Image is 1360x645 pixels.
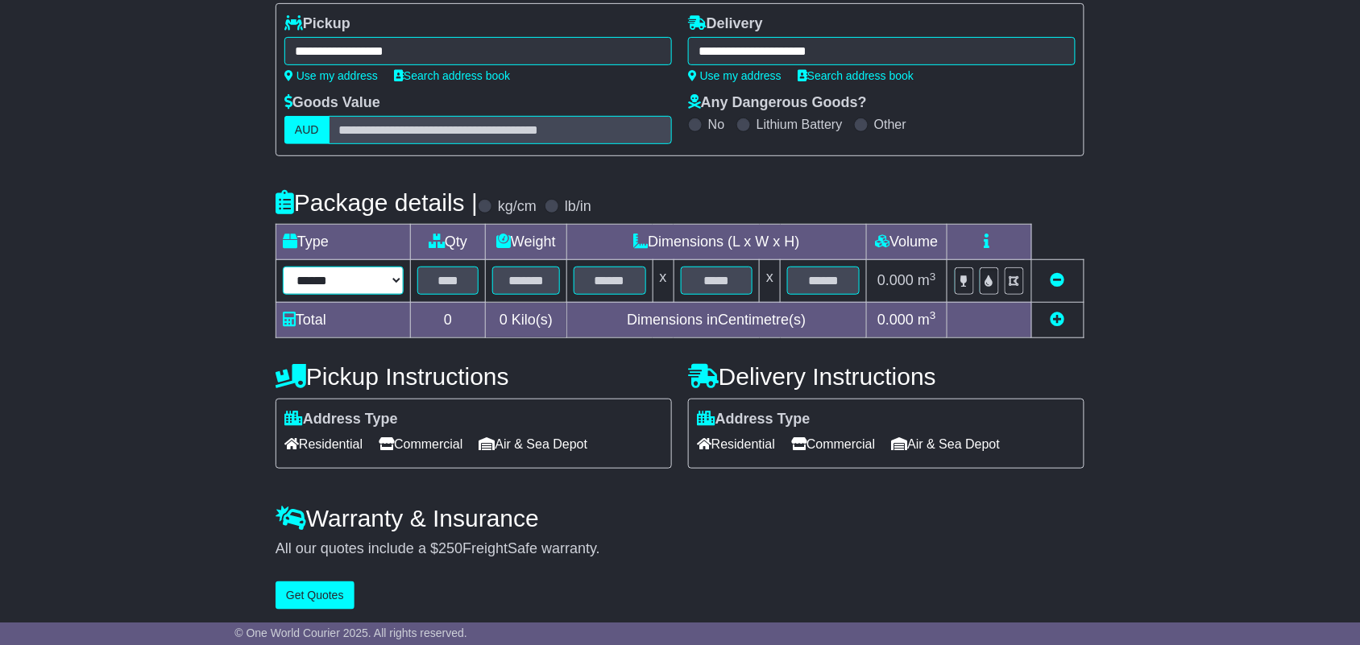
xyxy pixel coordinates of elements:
label: kg/cm [498,198,537,216]
h4: Pickup Instructions [276,363,672,390]
label: Address Type [284,411,398,428]
span: 250 [438,540,462,556]
span: Commercial [791,432,875,457]
span: © One World Courier 2025. All rights reserved. [234,626,467,639]
label: Lithium Battery [757,117,843,132]
td: Type [276,225,411,260]
h4: Delivery Instructions [688,363,1084,390]
a: Add new item [1051,312,1065,328]
span: Commercial [379,432,462,457]
td: Qty [411,225,486,260]
span: Residential [284,432,363,457]
td: Dimensions (L x W x H) [566,225,866,260]
span: Air & Sea Depot [479,432,588,457]
td: x [760,260,781,302]
h4: Warranty & Insurance [276,505,1084,531]
label: No [708,117,724,132]
span: 0.000 [877,272,914,288]
label: Address Type [697,411,811,428]
label: Goods Value [284,94,380,112]
h4: Package details | [276,189,478,216]
label: AUD [284,116,330,144]
td: Weight [486,225,567,260]
td: Total [276,302,411,337]
sup: 3 [930,309,936,321]
button: Get Quotes [276,581,355,610]
a: Search address book [394,69,510,82]
label: Other [874,117,906,132]
td: 0 [411,302,486,337]
span: 0.000 [877,312,914,328]
td: Kilo(s) [486,302,567,337]
label: Pickup [284,15,350,33]
td: x [653,260,674,302]
span: m [918,312,936,328]
span: Air & Sea Depot [892,432,1001,457]
a: Search address book [798,69,914,82]
a: Use my address [284,69,378,82]
span: Residential [697,432,775,457]
div: All our quotes include a $ FreightSafe warranty. [276,540,1084,558]
label: Any Dangerous Goods? [688,94,867,112]
sup: 3 [930,271,936,283]
td: Dimensions in Centimetre(s) [566,302,866,337]
label: lb/in [565,198,591,216]
span: 0 [500,312,508,328]
td: Volume [866,225,947,260]
a: Use my address [688,69,782,82]
a: Remove this item [1051,272,1065,288]
span: m [918,272,936,288]
label: Delivery [688,15,763,33]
